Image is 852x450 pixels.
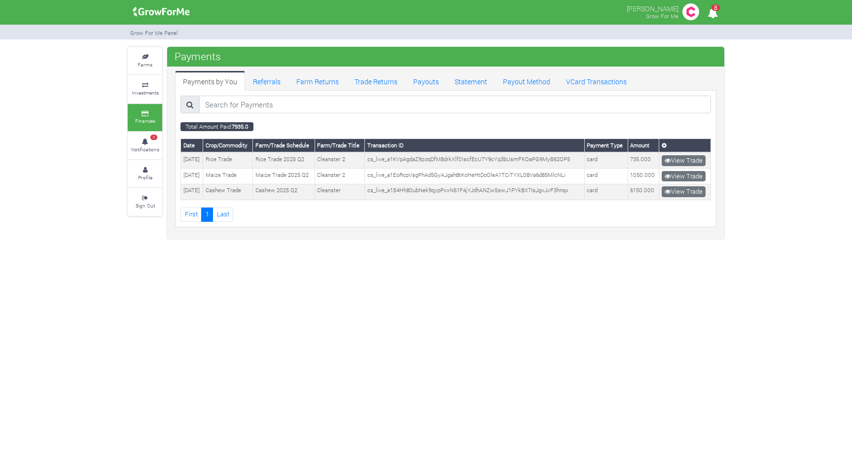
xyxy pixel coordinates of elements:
a: Finances [128,104,162,131]
a: Profile [128,160,162,187]
small: Sign Out [136,202,155,209]
small: Notifications [131,146,159,153]
th: Transaction ID [365,139,584,152]
a: First [180,208,202,222]
td: Cleanster [315,184,365,200]
td: Cashew Trade [203,184,253,200]
a: View Trade [662,155,706,166]
span: 8 [711,4,720,11]
a: 8 Notifications [128,132,162,159]
td: Cleanster 2 [315,152,365,168]
a: 8 [703,9,722,19]
nav: Page Navigation [180,208,711,222]
small: Grow For Me [646,12,678,20]
th: Farm/Trade Title [315,139,365,152]
td: Maize Trade 2025 Q2 [253,169,315,184]
a: Trade Returns [347,71,405,91]
img: growforme image [681,2,701,22]
i: Notifications [703,2,722,24]
small: Total Amount Paid: [180,122,253,131]
a: Sign Out [128,188,162,215]
small: Grow For Me Panel [130,29,178,36]
th: Date [181,139,203,152]
a: 1 [201,208,213,222]
small: Finances [135,117,155,124]
td: 6150.000 [628,184,659,200]
td: card [584,152,628,168]
td: [DATE] [181,169,203,184]
td: Rice Trade [203,152,253,168]
td: 1050.000 [628,169,659,184]
a: Referrals [245,71,288,91]
a: Payments by You [175,71,245,91]
b: 7935.0 [232,123,248,130]
a: Investments [128,75,162,103]
td: 735.000 [628,152,659,168]
a: View Trade [662,171,706,182]
a: Statement [447,71,495,91]
small: Farms [138,61,152,68]
span: 8 [150,135,157,140]
td: Cashew 2025 Q2 [253,184,315,200]
td: Maize Trade [203,169,253,184]
a: Payouts [405,71,447,91]
td: Rice Trade 2025 Q2 [253,152,315,168]
td: [DATE] [181,184,203,200]
img: growforme image [130,2,193,22]
a: Farm Returns [288,71,347,91]
input: Search for Payments [199,96,711,113]
td: card [584,169,628,184]
td: [DATE] [181,152,203,168]
th: Farm/Trade Schedule [253,139,315,152]
a: Payout Method [495,71,558,91]
td: Cleanster 2 [315,169,365,184]
span: Payments [172,46,223,66]
th: Amount [628,139,659,152]
p: [PERSON_NAME] [627,2,678,14]
td: cs_live_a1EoRcpVsgPhAd5GyAJgah8tKoHeHtDoOleA1TCiTYXL08Va6d85MlcNLi [365,169,584,184]
a: View Trade [662,186,706,197]
th: Payment Type [584,139,628,152]
td: card [584,184,628,200]
small: Investments [132,89,159,96]
a: VCard Transactions [558,71,635,91]
small: Profile [138,174,152,181]
td: cs_live_a1KVpAgdaZ9zoqDfM8drkXlf0IscfEcU7Y9cYq3bUsmFKOaPG9MyB62OP5 [365,152,584,168]
td: cs_live_a1S4Hh80ubNek9qypPxxN61F4jYJdhANZwSswJ1PYkBX7IsJgvJvF3hnqx [365,184,584,200]
a: Farms [128,47,162,74]
th: Crop/Commodity [203,139,253,152]
a: Last [213,208,233,222]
